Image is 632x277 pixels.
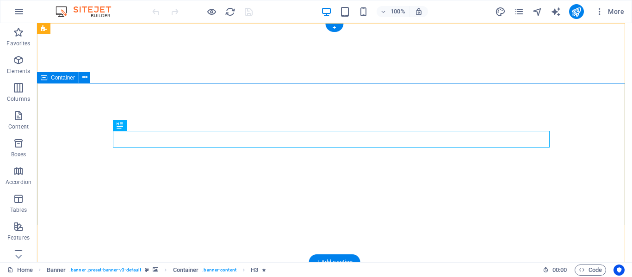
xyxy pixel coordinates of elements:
i: Element contains an animation [262,267,266,272]
i: Reload page [225,6,235,17]
button: More [591,4,628,19]
button: Usercentrics [613,265,625,276]
span: : [559,266,560,273]
button: pages [514,6,525,17]
span: Click to select. Double-click to edit [173,265,199,276]
nav: breadcrumb [47,265,266,276]
p: Columns [7,95,30,103]
span: Code [579,265,602,276]
i: Navigator [532,6,543,17]
button: reload [224,6,235,17]
a: Click to cancel selection. Double-click to open Pages [7,265,33,276]
button: Code [575,265,606,276]
i: This element is a customizable preset [145,267,149,272]
span: Container [51,75,75,80]
i: AI Writer [551,6,561,17]
i: This element contains a background [153,267,158,272]
i: Design (Ctrl+Alt+Y) [495,6,506,17]
button: text_generator [551,6,562,17]
h6: 100% [390,6,405,17]
button: design [495,6,506,17]
h6: Session time [543,265,567,276]
div: + [325,24,343,32]
div: + Add section [309,254,360,270]
img: Editor Logo [53,6,123,17]
p: Features [7,234,30,241]
span: . banner-content [202,265,236,276]
i: Publish [571,6,582,17]
button: 100% [377,6,409,17]
i: Pages (Ctrl+Alt+S) [514,6,524,17]
span: Click to select. Double-click to edit [251,265,258,276]
span: More [595,7,624,16]
p: Tables [10,206,27,214]
p: Elements [7,68,31,75]
button: Click here to leave preview mode and continue editing [206,6,217,17]
button: navigator [532,6,543,17]
span: Click to select. Double-click to edit [47,265,66,276]
button: publish [569,4,584,19]
span: 00 00 [552,265,567,276]
p: Favorites [6,40,30,47]
i: On resize automatically adjust zoom level to fit chosen device. [415,7,423,16]
span: . banner .preset-banner-v3-default [69,265,141,276]
p: Boxes [11,151,26,158]
p: Content [8,123,29,130]
p: Accordion [6,179,31,186]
